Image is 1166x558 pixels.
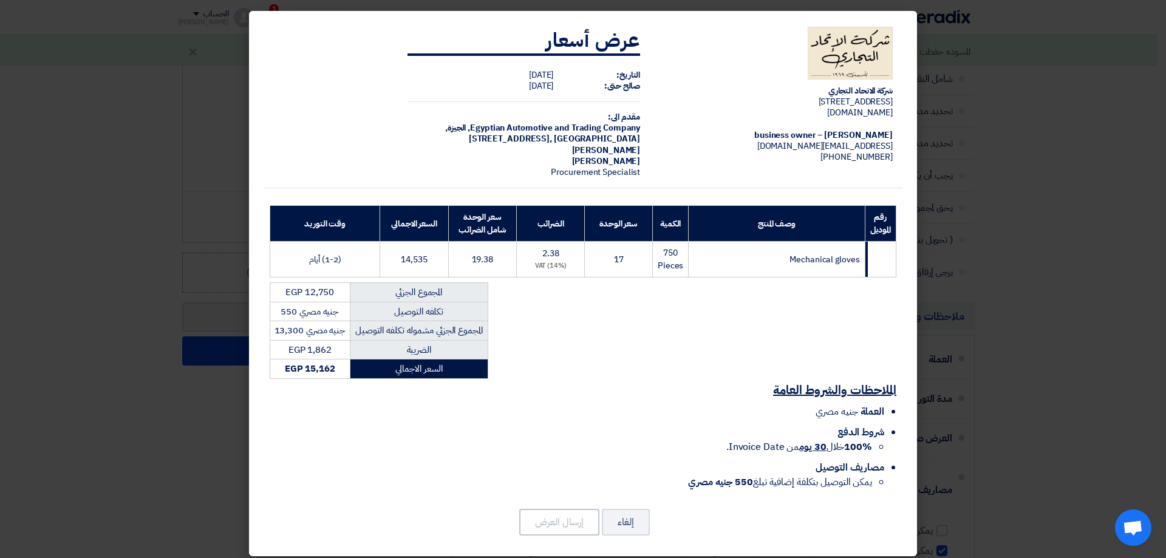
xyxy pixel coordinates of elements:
span: [STREET_ADDRESS] [819,95,893,108]
span: [PHONE_NUMBER] [820,151,893,163]
strong: عرض أسعار [546,26,640,55]
th: الضرائب [517,206,585,242]
div: شركة الاتحاد التجاري [660,86,893,97]
span: EGP 1,862 [288,343,332,356]
span: [DATE] [529,69,553,81]
strong: EGP 15,162 [285,362,335,375]
strong: 550 جنيه مصري [688,475,753,489]
span: [EMAIL_ADDRESS][DOMAIN_NAME] [757,140,893,152]
td: المجموع الجزئي [350,283,488,302]
span: جنيه مصري 550 [281,305,339,318]
span: (1-2) أيام [309,253,341,266]
div: [PERSON_NAME] – business owner [660,130,893,141]
span: 17 [614,253,624,266]
button: إلغاء [602,509,650,536]
td: المجموع الجزئي مشموله تكلفه التوصيل [350,321,488,341]
strong: التاريخ: [616,69,640,81]
li: يمكن التوصيل بتكلفة إضافية تبلغ [270,475,872,489]
img: Company Logo [808,27,893,80]
span: Egyptian Automotive and Trading Company, [468,121,640,134]
td: تكلفه التوصيل [350,302,488,321]
th: السعر الاجمالي [380,206,448,242]
span: 14,535 [401,253,427,266]
th: وقت التوريد [270,206,380,242]
span: العملة [861,404,884,419]
span: الجيزة, [GEOGRAPHIC_DATA] ,[STREET_ADDRESS][PERSON_NAME] [445,121,640,156]
span: مصاريف التوصيل [816,460,884,475]
span: [DATE] [529,80,553,92]
strong: مقدم الى: [608,111,640,123]
span: [DOMAIN_NAME] [827,106,893,119]
td: الضريبة [350,340,488,359]
td: السعر الاجمالي [350,359,488,379]
span: جنيه مصري [816,404,857,419]
u: الملاحظات والشروط العامة [773,381,896,399]
span: 19.38 [472,253,494,266]
th: وصف المنتج [689,206,865,242]
span: 750 Pieces [658,247,683,272]
span: شروط الدفع [837,425,884,440]
div: (14%) VAT [522,261,579,271]
span: 2.38 [542,247,559,260]
strong: صالح حتى: [604,80,640,92]
span: Procurement Specialist [551,166,640,179]
td: EGP 12,750 [270,283,350,302]
strong: 100% [844,440,872,454]
span: خلال من Invoice Date. [726,440,872,454]
th: سعر الوحدة شامل الضرائب [448,206,516,242]
button: إرسال العرض [519,509,599,536]
u: 30 يوم [799,440,826,454]
th: الكمية [652,206,688,242]
th: سعر الوحدة [585,206,653,242]
th: رقم الموديل [865,206,896,242]
span: Mechanical gloves [789,253,859,266]
span: [PERSON_NAME] [572,155,641,168]
span: جنيه مصري 13,300 [274,324,346,337]
a: دردشة مفتوحة [1115,509,1151,546]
